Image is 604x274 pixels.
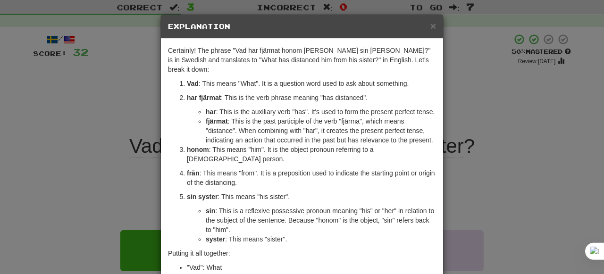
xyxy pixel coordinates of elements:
[187,192,436,201] p: : This means "his sister".
[430,20,436,31] span: ×
[187,169,199,177] strong: från
[187,193,218,200] strong: sin syster
[206,116,436,145] li: : This is the past participle of the verb "fjärma", which means "distance". When combining with "...
[206,206,436,234] li: : This is a reflexive possessive pronoun meaning "his" or "her" in relation to the subject of the...
[187,93,436,102] p: : This is the verb phrase meaning "has distanced".
[206,107,436,116] li: : This is the auxiliary verb "has". It's used to form the present perfect tense.
[206,234,436,244] li: : This means "sister".
[206,108,216,116] strong: har
[206,207,215,215] strong: sin
[187,80,199,87] strong: Vad
[168,46,436,74] p: Certainly! The phrase "Vad har fjärmat honom [PERSON_NAME] sin [PERSON_NAME]?" is in Swedish and ...
[187,263,436,272] li: "Vad": What
[168,249,436,258] p: Putting it all together:
[187,168,436,187] p: : This means "from". It is a preposition used to indicate the starting point or origin of the dis...
[430,21,436,31] button: Close
[206,235,225,243] strong: syster
[168,22,436,31] h5: Explanation
[187,146,209,153] strong: honom
[187,145,436,164] p: : This means "him". It is the object pronoun referring to a [DEMOGRAPHIC_DATA] person.
[187,94,221,101] strong: har fjärmat
[206,117,228,125] strong: fjärmat
[187,79,436,88] p: : This means "What". It is a question word used to ask about something.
